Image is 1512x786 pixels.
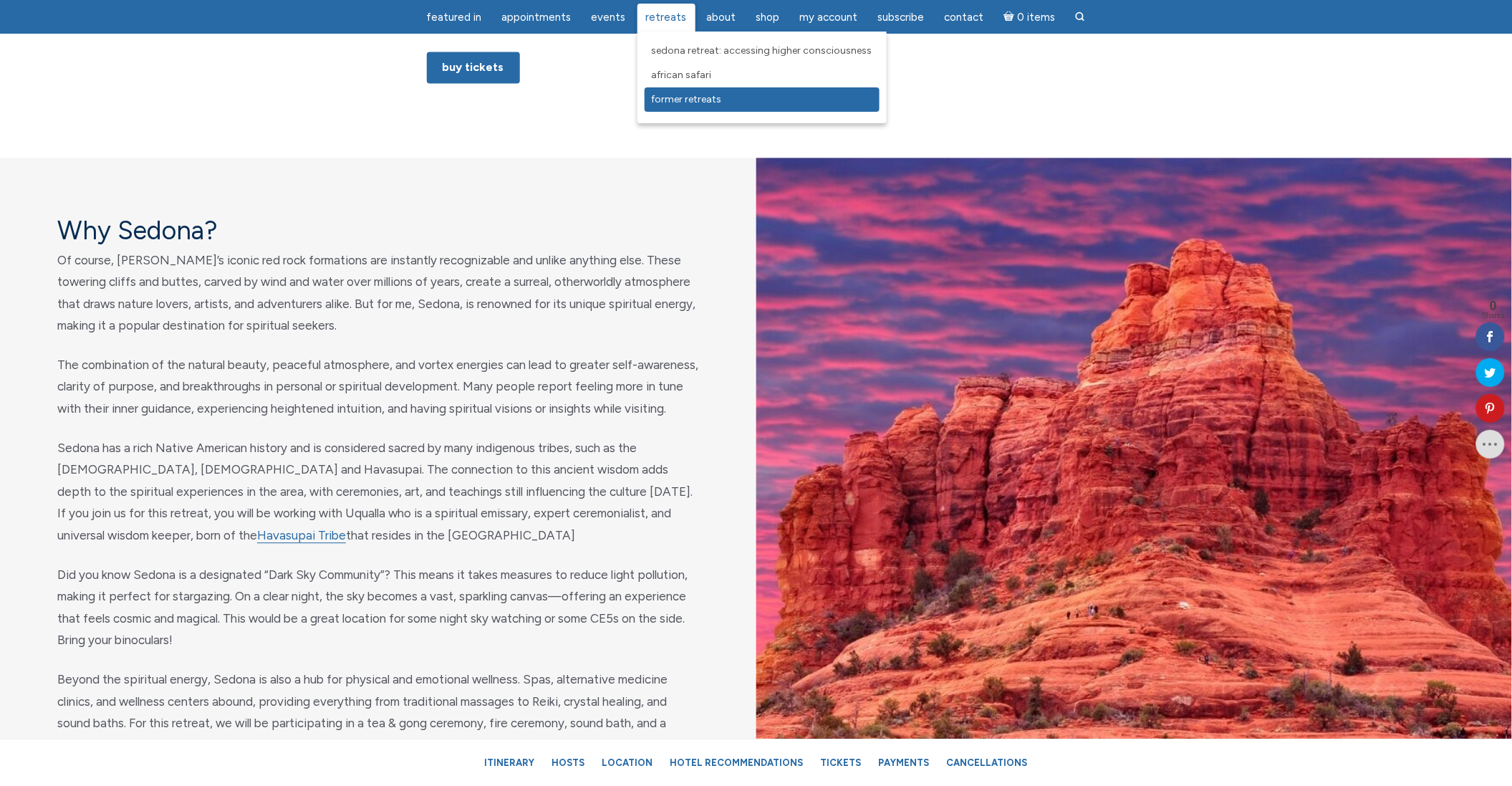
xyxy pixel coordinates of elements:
[945,11,984,24] span: Contact
[493,4,580,32] a: Appointments
[645,87,880,112] a: Former Retreats
[748,4,789,32] a: Shop
[1017,12,1055,23] span: 0 items
[645,39,880,63] a: Sedona Retreat: Accessing Higher Consciousness
[870,4,933,32] a: Subscribe
[502,11,572,24] span: Appointments
[645,63,880,87] a: African Safari
[57,249,699,337] p: Of course, [PERSON_NAME]’s iconic red rock formations are instantly recognizable and unlike anyth...
[996,2,1064,32] a: Cart0 items
[652,93,722,105] span: Former Retreats
[707,11,736,24] span: About
[652,69,712,81] span: African Safari
[663,750,811,775] a: Hotel Recommendations
[1482,312,1505,320] span: Shares
[878,11,925,24] span: Subscribe
[57,215,699,246] h4: Why Sedona?
[595,750,660,775] a: Location
[583,4,635,32] a: Events
[427,52,520,83] a: Buy Tickets
[427,11,482,24] span: featured in
[756,11,780,24] span: Shop
[592,11,626,24] span: Events
[652,44,872,57] span: Sedona Retreat: Accessing Higher Consciousness
[1004,11,1018,24] i: Cart
[800,11,858,24] span: My Account
[57,437,699,547] p: Sedona has a rich Native American history and is considered sacred by many indigenous tribes, suc...
[940,750,1035,775] a: Cancellations
[1482,299,1505,312] span: 0
[418,4,491,32] a: featured in
[872,750,937,775] a: Payments
[57,564,699,651] p: Did you know Sedona is a designated “Dark Sky Community”? This means it takes measures to reduce ...
[57,668,699,778] p: Beyond the spiritual energy, Sedona is also a hub for physical and emotional wellness. Spas, alte...
[57,354,699,420] p: The combination of the natural beauty, peaceful atmosphere, and vortex energies can lead to great...
[637,4,695,32] a: Retreats
[791,4,867,32] a: My Account
[478,750,542,775] a: Itinerary
[936,4,993,32] a: Contact
[814,750,869,775] a: Tickets
[545,750,592,775] a: Hosts
[257,528,346,543] a: Havasupai Tribe
[698,4,745,32] a: About
[646,11,687,24] span: Retreats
